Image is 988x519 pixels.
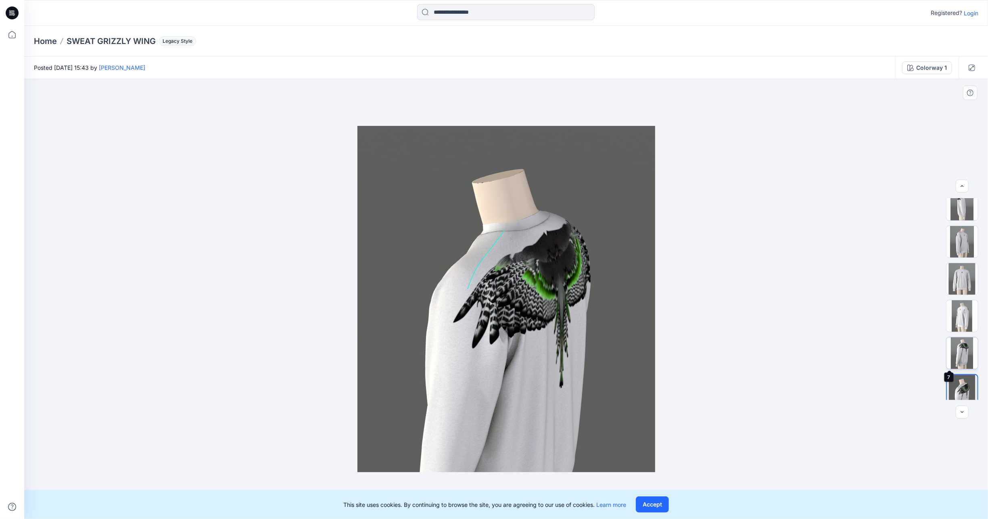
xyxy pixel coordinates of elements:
img: 8 [947,375,978,406]
img: eyJhbGciOiJIUzI1NiIsImtpZCI6IjAiLCJzbHQiOiJzZXMiLCJ0eXAiOiJKV1QifQ.eyJkYXRhIjp7InR5cGUiOiJzdG9yYW... [357,126,655,472]
div: Colorway 1 [916,63,947,72]
p: This site uses cookies. By continuing to browse the site, you are agreeing to our use of cookies. [343,500,626,509]
img: 5 [946,263,978,295]
button: Accept [636,496,669,513]
p: Login [964,9,978,17]
img: 3 [946,189,978,220]
p: Registered? [931,8,962,18]
img: 4 [946,226,978,257]
span: Legacy Style [159,36,196,46]
span: Posted [DATE] 15:43 by [34,63,145,72]
p: SWEAT GRIZZLY WING [67,36,156,47]
button: Colorway 1 [902,61,952,74]
img: 6 [946,300,978,332]
a: [PERSON_NAME] [99,64,145,71]
img: 7 [946,337,978,369]
button: Legacy Style [156,36,196,47]
a: Home [34,36,57,47]
a: Learn more [596,501,626,508]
